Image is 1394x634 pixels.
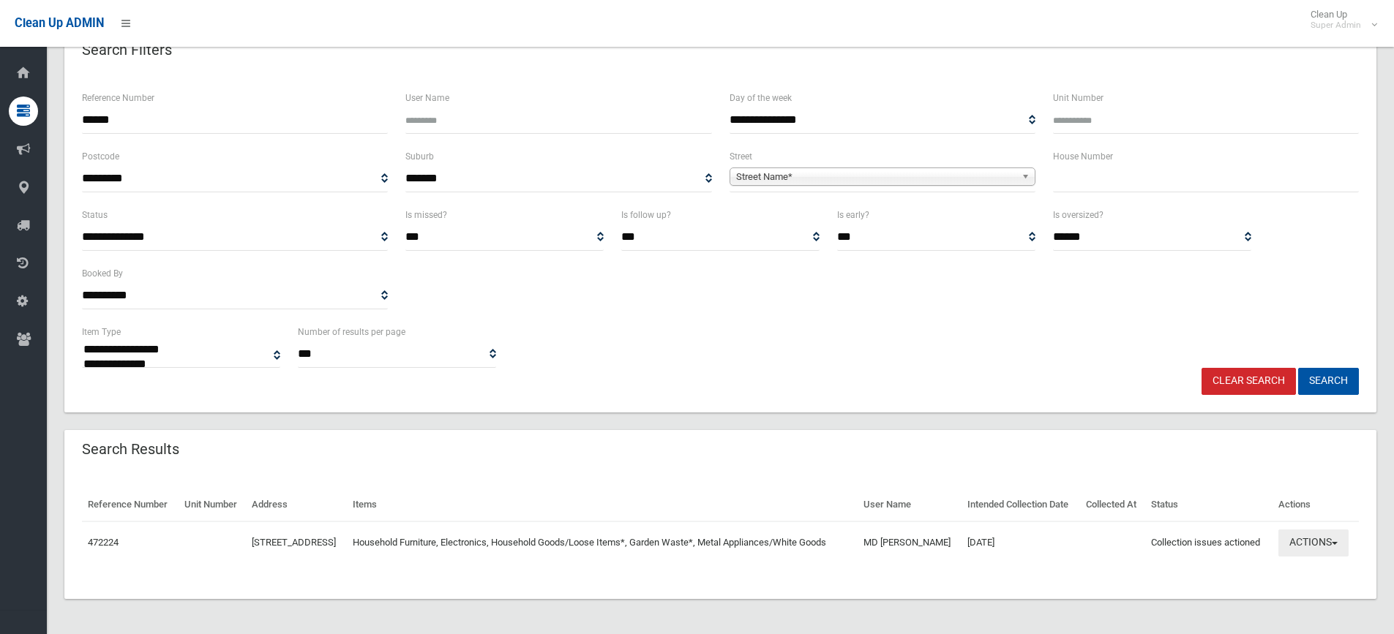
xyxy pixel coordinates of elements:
[252,537,336,548] a: [STREET_ADDRESS]
[1273,488,1359,521] th: Actions
[1053,148,1113,165] label: House Number
[1298,368,1359,395] button: Search
[1053,90,1103,106] label: Unit Number
[82,324,121,340] label: Item Type
[621,207,671,223] label: Is follow up?
[88,537,119,548] a: 472224
[64,36,190,64] header: Search Filters
[1303,9,1376,31] span: Clean Up
[736,168,1016,186] span: Street Name*
[298,324,405,340] label: Number of results per page
[64,435,197,464] header: Search Results
[1278,529,1349,556] button: Actions
[82,90,154,106] label: Reference Number
[730,148,752,165] label: Street
[837,207,869,223] label: Is early?
[246,488,347,521] th: Address
[82,488,179,521] th: Reference Number
[1080,488,1145,521] th: Collected At
[1145,521,1273,564] td: Collection issues actioned
[730,90,792,106] label: Day of the week
[82,207,108,223] label: Status
[347,488,858,521] th: Items
[1311,20,1361,31] small: Super Admin
[405,148,434,165] label: Suburb
[82,148,119,165] label: Postcode
[1145,488,1273,521] th: Status
[82,265,123,282] label: Booked By
[15,16,104,30] span: Clean Up ADMIN
[858,488,962,521] th: User Name
[858,521,962,564] td: MD [PERSON_NAME]
[962,521,1080,564] td: [DATE]
[1053,207,1103,223] label: Is oversized?
[347,521,858,564] td: Household Furniture, Electronics, Household Goods/Loose Items*, Garden Waste*, Metal Appliances/W...
[962,488,1080,521] th: Intended Collection Date
[405,90,449,106] label: User Name
[179,488,247,521] th: Unit Number
[1202,368,1296,395] a: Clear Search
[405,207,447,223] label: Is missed?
